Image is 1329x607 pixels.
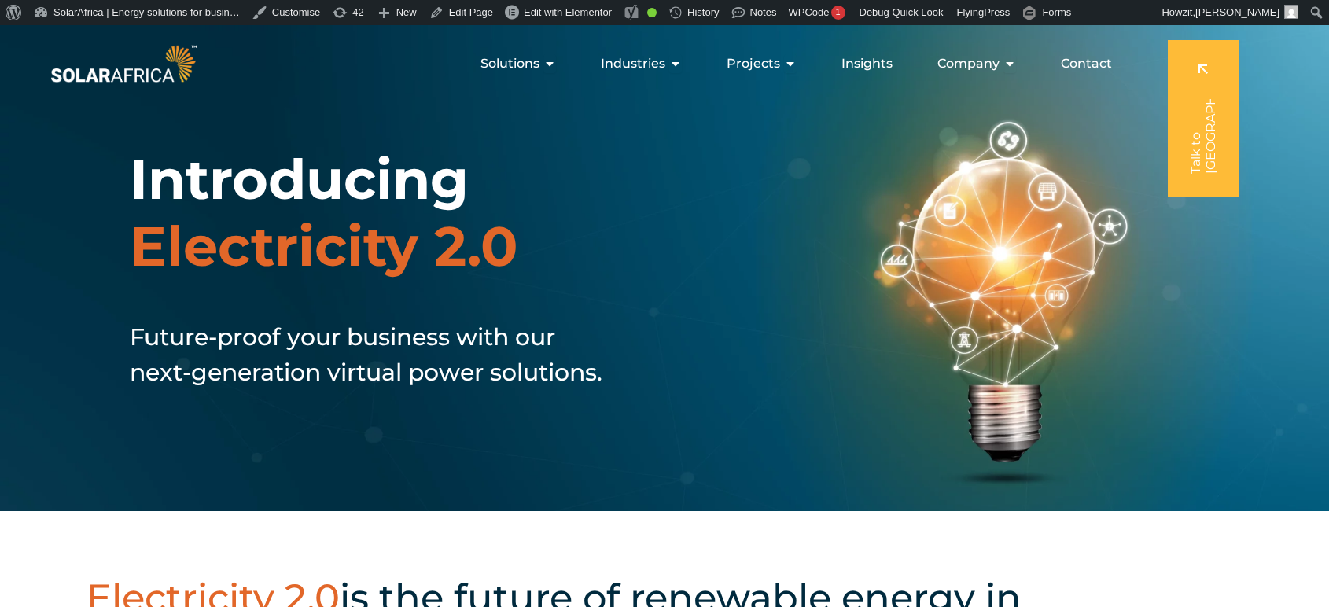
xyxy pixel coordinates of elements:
[647,8,657,17] div: Good
[200,48,1125,79] nav: Menu
[480,54,539,73] span: Solutions
[841,54,893,73] a: Insights
[727,54,780,73] span: Projects
[524,6,612,18] span: Edit with Elementor
[130,212,518,280] span: Electricity 2.0
[1061,54,1112,73] a: Contact
[601,54,665,73] span: Industries
[130,319,617,390] h5: Future-proof your business with our next-generation virtual power solutions.
[937,54,1000,73] span: Company
[831,6,845,20] div: 1
[200,48,1125,79] div: Menu Toggle
[130,146,606,280] h1: Introducing
[1195,6,1279,18] span: [PERSON_NAME]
